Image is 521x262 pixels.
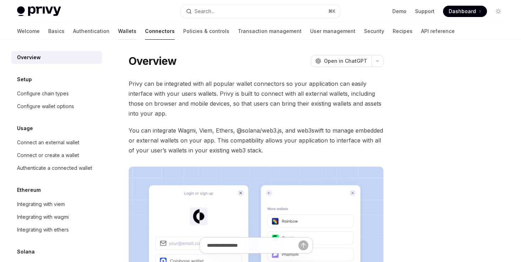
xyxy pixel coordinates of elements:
[183,23,229,40] a: Policies & controls
[17,186,41,194] h5: Ethereum
[11,223,102,236] a: Integrating with ethers
[145,23,175,40] a: Connectors
[17,124,33,133] h5: Usage
[17,247,35,256] h5: Solana
[11,211,102,223] a: Integrating with wagmi
[11,87,102,100] a: Configure chain types
[73,23,110,40] a: Authentication
[310,23,355,40] a: User management
[11,149,102,162] a: Connect or create a wallet
[328,9,336,14] span: ⌘ K
[17,23,40,40] a: Welcome
[118,23,136,40] a: Wallets
[195,7,214,16] div: Search...
[17,200,65,208] div: Integrating with viem
[311,55,371,67] button: Open in ChatGPT
[17,6,61,16] img: light logo
[393,23,413,40] a: Recipes
[298,240,308,250] button: Send message
[364,23,384,40] a: Security
[415,8,435,15] a: Support
[17,164,92,172] div: Authenticate a connected wallet
[181,5,340,18] button: Open search
[324,57,367,65] span: Open in ChatGPT
[17,138,79,147] div: Connect an external wallet
[449,8,476,15] span: Dashboard
[493,6,504,17] button: Toggle dark mode
[11,51,102,64] a: Overview
[238,23,302,40] a: Transaction management
[129,55,177,67] h1: Overview
[17,213,69,221] div: Integrating with wagmi
[17,102,74,111] div: Configure wallet options
[11,162,102,174] a: Authenticate a connected wallet
[11,100,102,113] a: Configure wallet options
[11,198,102,211] a: Integrating with viem
[11,136,102,149] a: Connect an external wallet
[17,225,69,234] div: Integrating with ethers
[129,79,383,118] span: Privy can be integrated with all popular wallet connectors so your application can easily interfa...
[48,23,65,40] a: Basics
[17,53,41,62] div: Overview
[443,6,487,17] a: Dashboard
[421,23,455,40] a: API reference
[129,126,383,155] span: You can integrate Wagmi, Viem, Ethers, @solana/web3.js, and web3swift to manage embedded or exter...
[17,89,69,98] div: Configure chain types
[17,151,79,160] div: Connect or create a wallet
[392,8,407,15] a: Demo
[17,75,32,84] h5: Setup
[207,238,298,253] input: Ask a question...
